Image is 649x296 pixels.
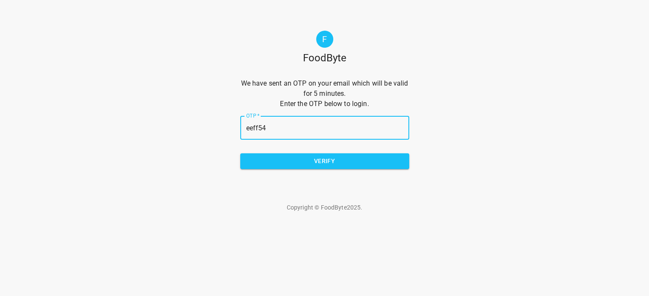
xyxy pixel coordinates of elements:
[303,51,346,65] h1: FoodByte
[240,153,409,169] button: Verify
[316,31,333,48] div: F
[240,78,409,109] p: We have sent an OTP on your email which will be valid for 5 minutes. Enter the OTP below to login.
[240,203,409,212] p: Copyright © FoodByte 2025 .
[247,156,402,167] span: Verify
